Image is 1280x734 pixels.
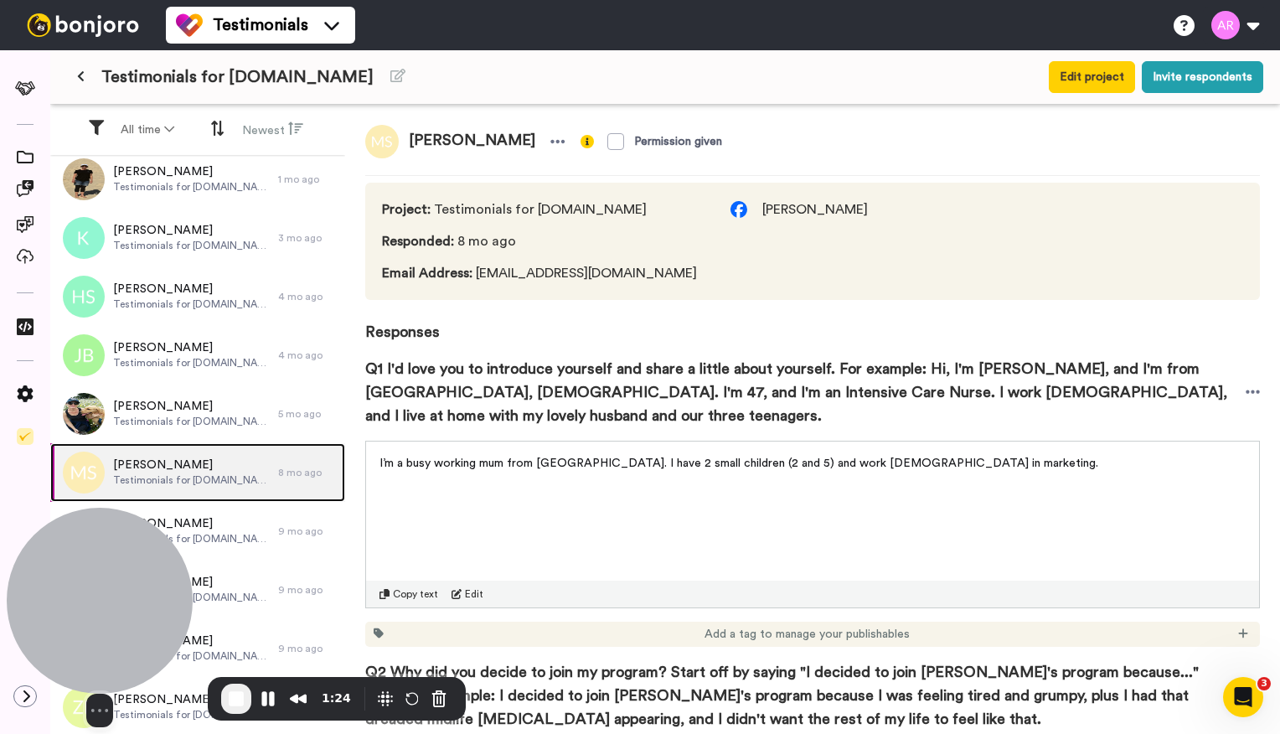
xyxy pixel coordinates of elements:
button: Edit project [1049,61,1135,93]
div: 4 mo ago [278,349,337,362]
span: [PERSON_NAME] [113,222,270,239]
span: Testimonials for [DOMAIN_NAME] [113,180,270,194]
span: 8 mo ago [382,231,697,251]
span: Testimonials for [DOMAIN_NAME] [113,473,270,487]
div: 1 mo ago [278,173,337,186]
img: Checklist.svg [17,428,34,445]
span: Edit [465,587,483,601]
div: 3 mo ago [278,231,337,245]
iframe: Intercom live chat [1223,677,1263,717]
div: 4 mo ago [278,290,337,303]
img: tm-color.svg [176,12,203,39]
button: All time [111,115,184,145]
a: [PERSON_NAME]Testimonials for [DOMAIN_NAME]4 mo ago [50,326,345,385]
a: [PERSON_NAME]Testimonials for [DOMAIN_NAME]4 mo ago [50,267,345,326]
span: Testimonials [213,13,308,37]
span: Copy text [393,587,438,601]
a: [PERSON_NAME]Testimonials for [DOMAIN_NAME]9 mo ago [50,619,345,678]
div: 5 mo ago [278,407,337,421]
span: Testimonials for [DOMAIN_NAME] [113,356,270,370]
a: [PERSON_NAME]Testimonials for [DOMAIN_NAME]9 mo ago [50,502,345,561]
img: e6185e1c-319d-4acc-a8c6-0c9d1c9cd831.jpeg [63,393,105,435]
span: 3 [1257,677,1271,690]
span: [PERSON_NAME] [399,125,545,158]
span: Testimonials for [DOMAIN_NAME] [113,297,270,311]
span: [PERSON_NAME] [113,339,270,356]
a: [PERSON_NAME]Testimonials for [DOMAIN_NAME]3 mo ago [50,209,345,267]
span: Q1 I'd love you to introduce yourself and share a little about yourself. For example: Hi, I'm [PE... [365,357,1246,427]
span: [PERSON_NAME] [762,199,868,220]
span: [EMAIL_ADDRESS][DOMAIN_NAME] [382,263,697,283]
img: c70f7cb7-1f8d-402d-b1e3-61f9b96af05c.jpeg [63,158,105,200]
button: Invite respondents [1142,61,1263,93]
img: facebook.svg [730,201,747,218]
span: Project : [382,203,431,216]
a: [PERSON_NAME]Testimonials for [DOMAIN_NAME]5 mo ago [50,385,345,443]
img: ms.png [63,452,105,494]
img: k.png [63,217,105,259]
img: ms.png [365,125,399,158]
span: Testimonials for [DOMAIN_NAME] [101,65,374,89]
div: 9 mo ago [278,642,337,655]
a: [PERSON_NAME]Testimonials for [DOMAIN_NAME]9 mo ago [50,561,345,619]
span: [PERSON_NAME] [113,398,270,415]
img: bj-logo-header-white.svg [20,13,146,37]
img: info-yellow.svg [581,135,594,148]
span: Testimonials for [DOMAIN_NAME] [113,239,270,252]
span: Testimonials for [DOMAIN_NAME] [382,199,697,220]
button: Newest [232,114,313,146]
div: Permission given [634,133,722,150]
span: Q2 Why did you decide to join my program? Start off by saying "I decided to join [PERSON_NAME]'s ... [365,660,1246,731]
span: [PERSON_NAME] [113,163,270,180]
span: Add a tag to manage your publishables [705,626,910,643]
span: Testimonials for [DOMAIN_NAME] [113,415,270,428]
div: 9 mo ago [278,583,337,597]
span: Responses [365,300,1260,344]
span: [PERSON_NAME] [113,457,270,473]
span: Responded : [382,235,454,248]
span: [PERSON_NAME] [113,281,270,297]
span: I’m a busy working mum from [GEOGRAPHIC_DATA]. I have 2 small children (2 and 5) and work [DEMOGR... [379,457,1098,469]
div: 9 mo ago [278,525,337,538]
img: jb.png [63,334,105,376]
img: hs.png [63,276,105,318]
a: [PERSON_NAME]Testimonials for [DOMAIN_NAME]8 mo ago [50,443,345,502]
a: [PERSON_NAME]Testimonials for [DOMAIN_NAME]1 mo ago [50,150,345,209]
div: 8 mo ago [278,466,337,479]
span: Email Address : [382,266,472,280]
